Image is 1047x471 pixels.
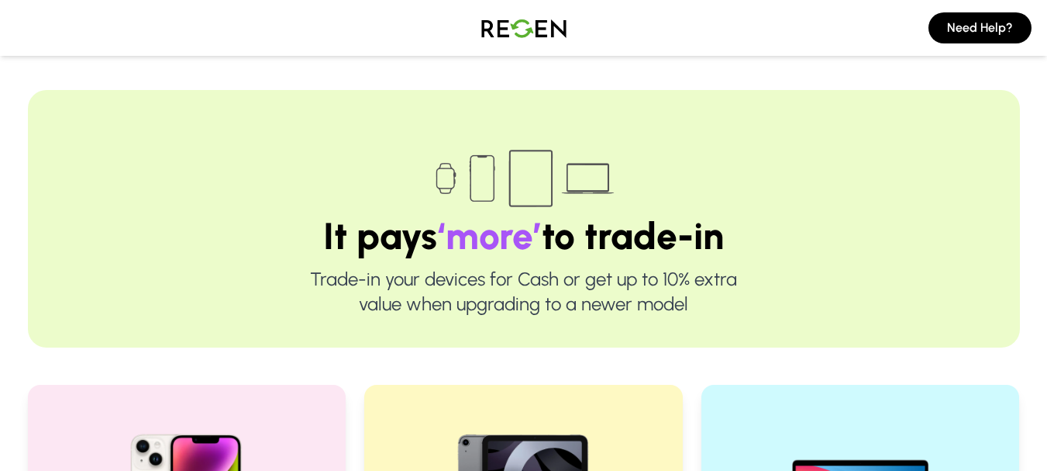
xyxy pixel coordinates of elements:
[427,140,621,217] img: Trade-in devices
[77,217,970,255] h1: It pays to trade-in
[928,12,1032,43] button: Need Help?
[77,267,970,317] p: Trade-in your devices for Cash or get up to 10% extra value when upgrading to a newer model
[470,6,578,50] img: Logo
[437,213,542,258] span: ‘more’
